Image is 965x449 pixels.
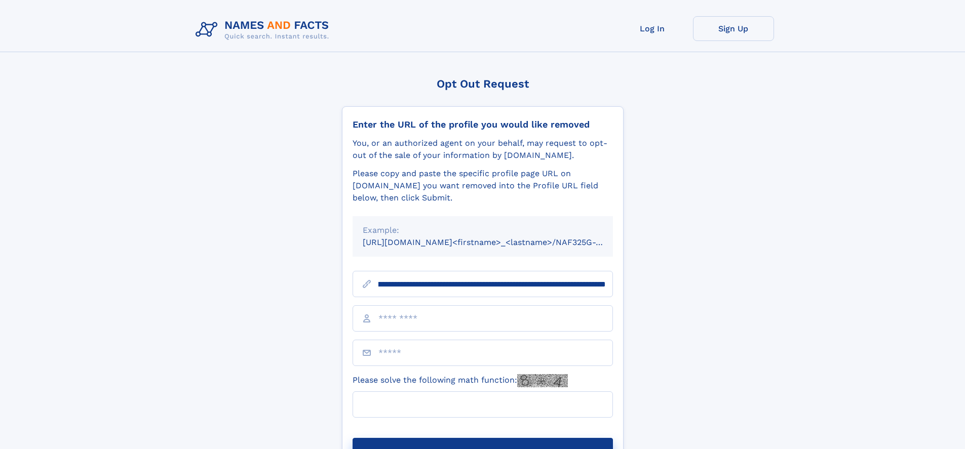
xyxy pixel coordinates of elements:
[353,137,613,161] div: You, or an authorized agent on your behalf, may request to opt-out of the sale of your informatio...
[353,374,568,387] label: Please solve the following math function:
[363,237,632,247] small: [URL][DOMAIN_NAME]<firstname>_<lastname>/NAF325G-xxxxxxxx
[342,77,624,90] div: Opt Out Request
[693,16,774,41] a: Sign Up
[612,16,693,41] a: Log In
[353,168,613,204] div: Please copy and paste the specific profile page URL on [DOMAIN_NAME] you want removed into the Pr...
[191,16,337,44] img: Logo Names and Facts
[353,119,613,130] div: Enter the URL of the profile you would like removed
[363,224,603,236] div: Example:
